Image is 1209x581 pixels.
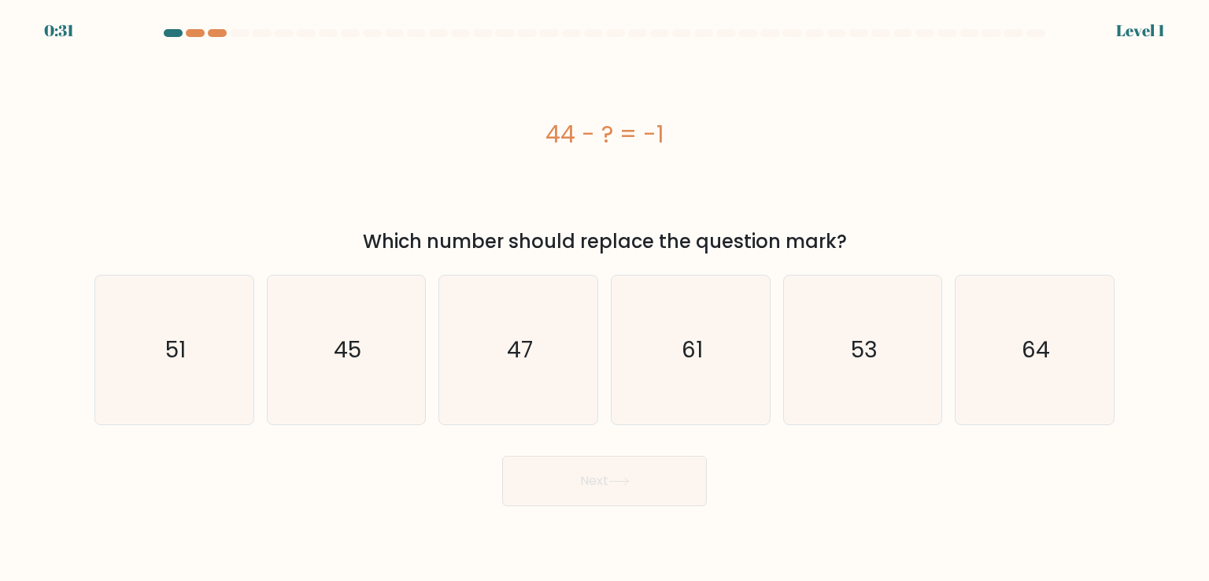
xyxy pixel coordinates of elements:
text: 45 [334,334,361,365]
div: Level 1 [1116,19,1165,43]
text: 51 [165,334,186,365]
div: 0:31 [44,19,74,43]
text: 53 [851,334,878,365]
div: Which number should replace the question mark? [104,228,1105,256]
text: 64 [1022,334,1050,365]
button: Next [502,456,707,506]
text: 47 [507,334,533,365]
text: 61 [682,334,703,365]
div: 44 - ? = -1 [94,117,1115,152]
